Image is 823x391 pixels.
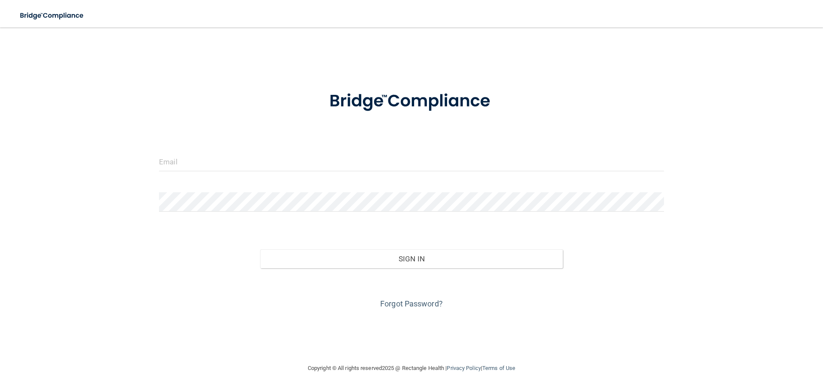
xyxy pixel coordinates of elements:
[260,249,563,268] button: Sign In
[255,355,568,382] div: Copyright © All rights reserved 2025 @ Rectangle Health | |
[482,365,515,371] a: Terms of Use
[312,79,511,124] img: bridge_compliance_login_screen.278c3ca4.svg
[447,365,481,371] a: Privacy Policy
[159,152,664,171] input: Email
[380,299,443,308] a: Forgot Password?
[13,7,92,24] img: bridge_compliance_login_screen.278c3ca4.svg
